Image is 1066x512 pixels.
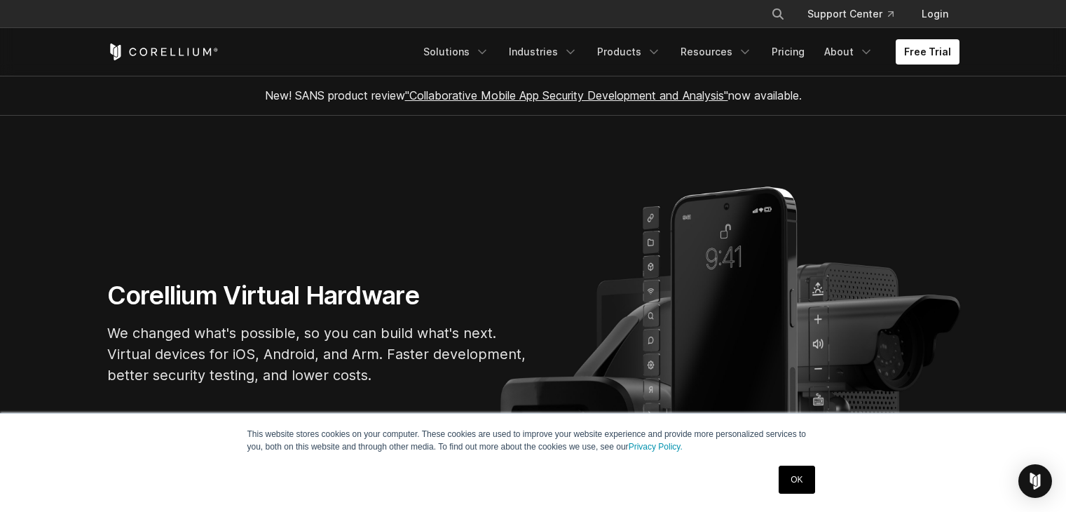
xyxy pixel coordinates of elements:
span: New! SANS product review now available. [265,88,802,102]
a: Login [910,1,959,27]
a: Resources [672,39,760,65]
a: Corellium Home [107,43,219,60]
a: Free Trial [896,39,959,65]
a: "Collaborative Mobile App Security Development and Analysis" [405,88,728,102]
a: About [816,39,882,65]
a: Industries [500,39,586,65]
a: Solutions [415,39,498,65]
p: We changed what's possible, so you can build what's next. Virtual devices for iOS, Android, and A... [107,323,528,386]
a: Products [589,39,669,65]
p: This website stores cookies on your computer. These cookies are used to improve your website expe... [247,428,819,453]
a: Privacy Policy. [629,442,683,452]
div: Navigation Menu [415,39,959,65]
a: Support Center [796,1,905,27]
a: Pricing [763,39,813,65]
h1: Corellium Virtual Hardware [107,280,528,311]
div: Navigation Menu [754,1,959,27]
a: OK [779,466,814,494]
button: Search [765,1,791,27]
div: Open Intercom Messenger [1018,464,1052,498]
